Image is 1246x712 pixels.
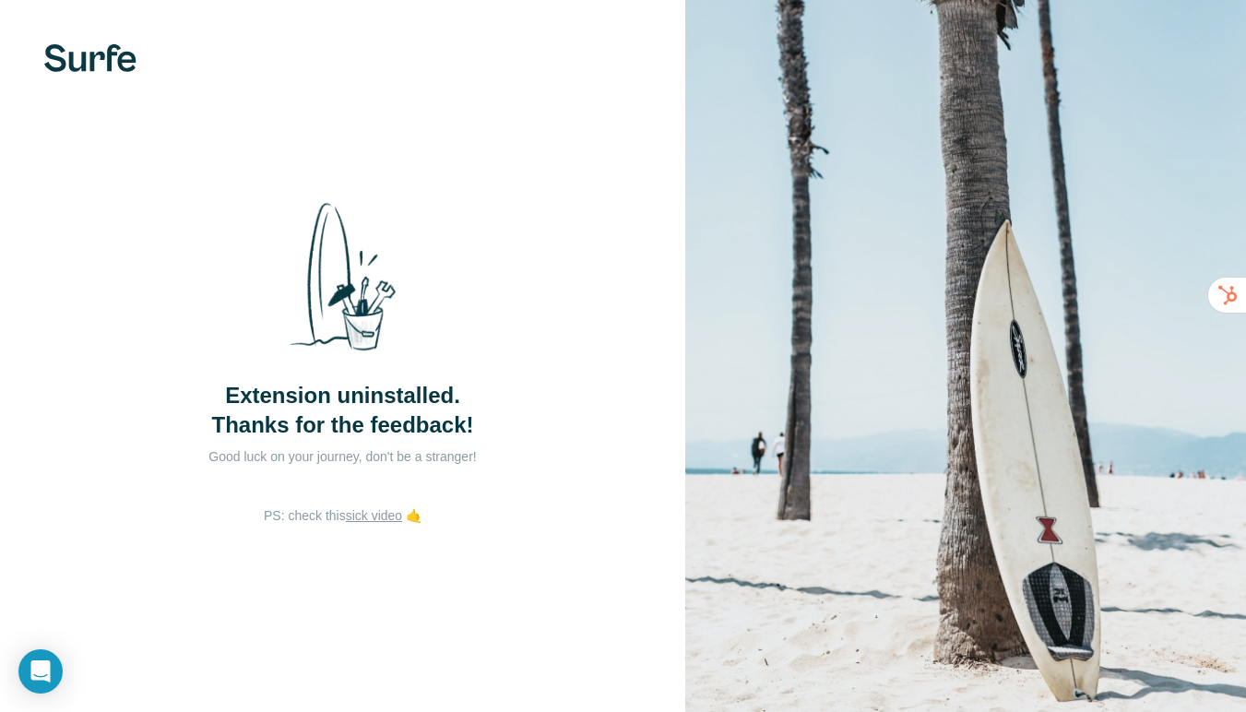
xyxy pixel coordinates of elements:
[264,506,421,525] p: PS: check this 🤙
[211,381,473,440] span: Extension uninstalled. Thanks for the feedback!
[44,44,136,72] img: Surfe's logo
[159,447,528,466] p: Good luck on your journey, don't be a stranger!
[274,187,412,366] img: Surfe Stock Photo - Selling good vibes
[18,649,63,694] div: Open Intercom Messenger
[346,508,402,523] a: sick video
